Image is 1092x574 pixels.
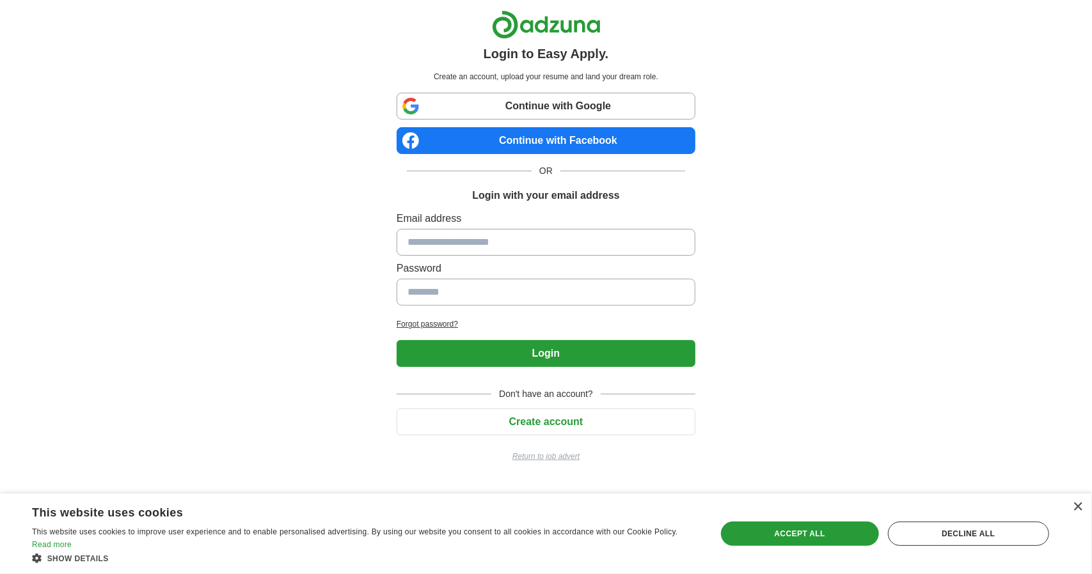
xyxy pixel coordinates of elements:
[397,408,695,435] button: Create account
[532,164,560,178] span: OR
[32,552,696,564] div: Show details
[32,540,72,549] a: Read more, opens a new window
[1073,502,1082,512] div: Close
[32,527,678,536] span: This website uses cookies to improve user experience and to enable personalised advertising. By u...
[492,10,601,39] img: Adzuna logo
[47,554,109,563] span: Show details
[399,71,693,82] p: Create an account, upload your resume and land your dream role.
[484,44,609,63] h1: Login to Easy Apply.
[397,318,695,330] a: Forgot password?
[32,501,664,520] div: This website uses cookies
[397,261,695,276] label: Password
[397,93,695,120] a: Continue with Google
[397,211,695,226] label: Email address
[472,188,619,203] h1: Login with your email address
[397,340,695,367] button: Login
[397,451,695,462] a: Return to job advert
[491,387,601,401] span: Don't have an account?
[721,522,879,546] div: Accept all
[397,127,695,154] a: Continue with Facebook
[888,522,1049,546] div: Decline all
[397,416,695,427] a: Create account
